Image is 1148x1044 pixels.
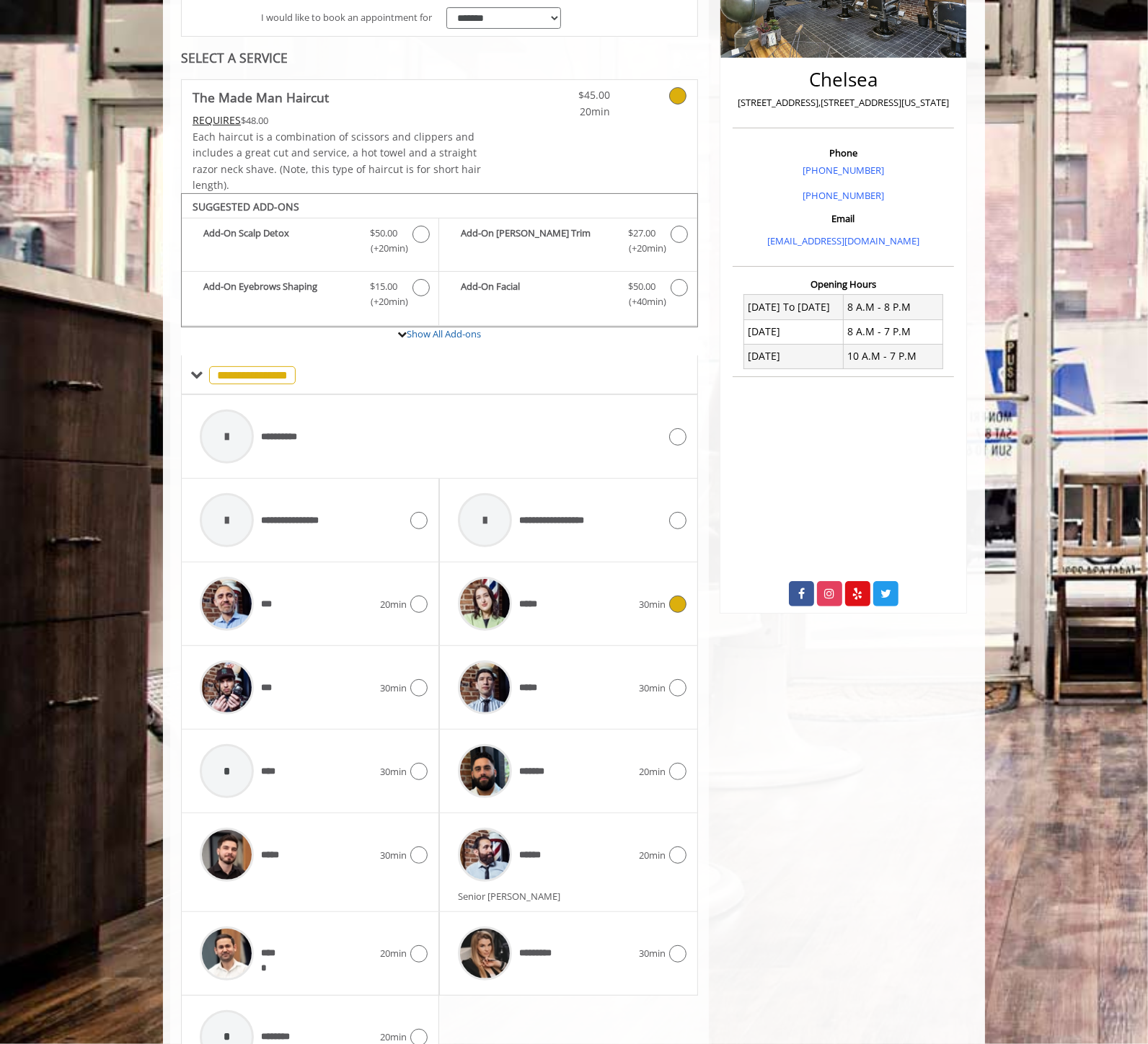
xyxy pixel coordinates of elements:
span: $50.00 [370,226,397,241]
span: $15.00 [370,279,397,294]
span: (+40min ) [621,294,663,309]
td: [DATE] To [DATE] [744,295,844,319]
div: $48.00 [193,112,482,128]
span: Each haircut is a combination of scissors and clippers and includes a great cut and service, a ho... [193,130,481,192]
a: [PHONE_NUMBER] [803,164,884,177]
span: This service needs some Advance to be paid before we block your appointment [193,113,241,127]
td: 8 A.M - 8 P.M [843,295,942,319]
span: 30min [380,764,407,779]
div: The Made Man Haircut Add-onS [181,193,698,327]
span: Senior [PERSON_NAME] [458,890,568,903]
a: [PHONE_NUMBER] [803,189,884,202]
span: 30min [639,681,666,696]
span: (+20min ) [363,294,405,309]
span: $45.00 [525,87,610,103]
div: SELECT A SERVICE [181,51,698,65]
span: (+20min ) [363,241,405,256]
h3: Opening Hours [733,279,954,289]
b: The Made Man Haircut [193,87,329,107]
b: Add-On Scalp Detox [203,226,356,256]
p: [STREET_ADDRESS],[STREET_ADDRESS][US_STATE] [736,95,950,110]
label: Add-On Eyebrows Shaping [189,279,431,313]
b: Add-On Eyebrows Shaping [203,279,356,309]
span: $50.00 [629,279,656,294]
td: 8 A.M - 7 P.M [843,319,942,344]
td: 10 A.M - 7 P.M [843,344,942,368]
label: Add-On Scalp Detox [189,226,431,260]
span: $27.00 [629,226,656,241]
td: [DATE] [744,344,844,368]
a: Show All Add-ons [407,327,481,340]
b: Add-On Facial [461,279,614,309]
span: 20min [525,104,610,120]
td: [DATE] [744,319,844,344]
span: 20min [639,848,666,863]
b: Add-On [PERSON_NAME] Trim [461,226,614,256]
label: Add-On Facial [446,279,689,313]
span: 30min [380,848,407,863]
label: Add-On Beard Trim [446,226,689,260]
span: (+20min ) [621,241,663,256]
b: SUGGESTED ADD-ONS [193,200,299,213]
span: 20min [380,597,407,612]
h3: Phone [736,148,950,158]
span: 20min [380,946,407,961]
span: 30min [380,681,407,696]
a: [EMAIL_ADDRESS][DOMAIN_NAME] [767,234,919,247]
h2: Chelsea [736,69,950,90]
h3: Email [736,213,950,224]
span: I would like to book an appointment for [261,10,432,25]
span: 20min [639,764,666,779]
span: 30min [639,597,666,612]
span: 30min [639,946,666,961]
